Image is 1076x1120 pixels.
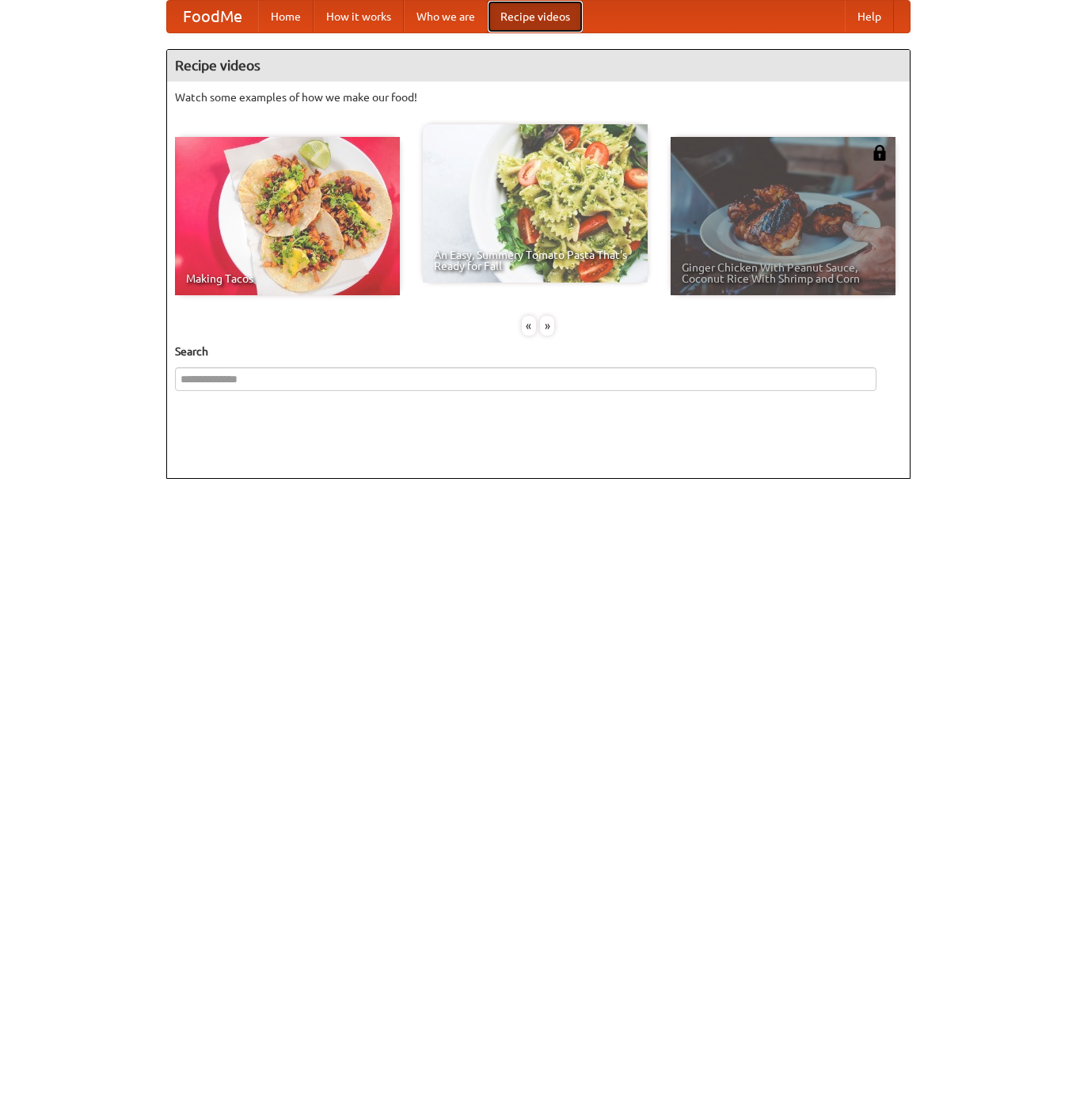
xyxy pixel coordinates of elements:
h4: Recipe videos [167,50,910,82]
a: FoodMe [167,1,258,32]
h5: Search [175,344,902,359]
div: » [540,316,554,336]
span: An Easy, Summery Tomato Pasta That's Ready for Fall [434,249,637,271]
div: « [522,316,536,336]
a: Help [845,1,894,32]
p: Watch some examples of how we make our food! [175,89,902,105]
a: An Easy, Summery Tomato Pasta That's Ready for Fall [423,124,648,283]
a: Who we are [404,1,488,32]
a: Recipe videos [488,1,583,32]
a: How it works [314,1,404,32]
a: Making Tacos [175,137,400,295]
a: Home [258,1,314,32]
span: Making Tacos [186,273,389,284]
img: 483408.png [872,145,888,161]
